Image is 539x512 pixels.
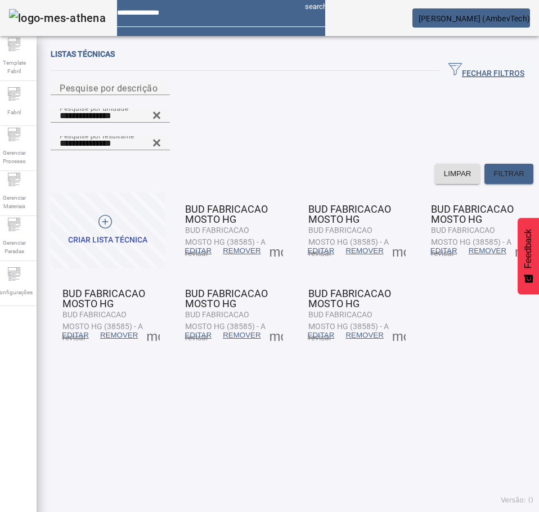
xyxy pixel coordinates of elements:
[60,109,161,123] input: Number
[100,330,138,341] span: REMOVER
[4,105,24,120] span: Fabril
[308,245,335,257] span: EDITAR
[430,245,457,257] span: EDITAR
[179,325,217,345] button: EDITAR
[185,330,212,341] span: EDITAR
[95,325,143,345] button: REMOVER
[308,288,391,309] span: BUD FABRICACAO MOSTO HG
[340,325,389,345] button: REMOVER
[511,241,532,261] button: Mais
[340,241,389,261] button: REMOVER
[523,229,533,268] span: Feedback
[518,218,539,294] button: Feedback - Mostrar pesquisa
[217,241,266,261] button: REMOVER
[484,164,533,184] button: FILTRAR
[444,168,471,179] span: LIMPAR
[493,168,524,179] span: FILTRAR
[179,241,217,261] button: EDITAR
[389,241,409,261] button: Mais
[62,330,89,341] span: EDITAR
[223,330,260,341] span: REMOVER
[266,241,286,261] button: Mais
[308,203,391,225] span: BUD FABRICACAO MOSTO HG
[185,203,268,225] span: BUD FABRICACAO MOSTO HG
[439,61,533,81] button: FECHAR FILTROS
[60,137,161,150] input: Number
[389,325,409,345] button: Mais
[223,245,260,257] span: REMOVER
[302,325,340,345] button: EDITAR
[62,288,145,309] span: BUD FABRICACAO MOSTO HG
[185,288,268,309] span: BUD FABRICACAO MOSTO HG
[501,496,533,504] span: Versão: ()
[345,330,383,341] span: REMOVER
[60,104,128,112] mat-label: Pesquise por unidade
[185,245,212,257] span: EDITAR
[217,325,266,345] button: REMOVER
[425,241,463,261] button: EDITAR
[266,325,286,345] button: Mais
[68,235,147,246] div: CRIAR LISTA TÉCNICA
[448,62,524,79] span: FECHAR FILTROS
[56,325,95,345] button: EDITAR
[469,245,506,257] span: REMOVER
[345,245,383,257] span: REMOVER
[435,164,480,184] button: LIMPAR
[51,50,115,59] span: Listas técnicas
[308,330,335,341] span: EDITAR
[60,83,158,93] mat-label: Pesquise por descrição
[419,14,530,23] span: [PERSON_NAME] (AmbevTech)
[431,203,514,225] span: BUD FABRICACAO MOSTO HG
[302,241,340,261] button: EDITAR
[9,9,106,27] img: logo-mes-athena
[143,325,163,345] button: Mais
[51,192,165,268] button: CRIAR LISTA TÉCNICA
[60,132,134,140] mat-label: Pesquise por resultante
[463,241,512,261] button: REMOVER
